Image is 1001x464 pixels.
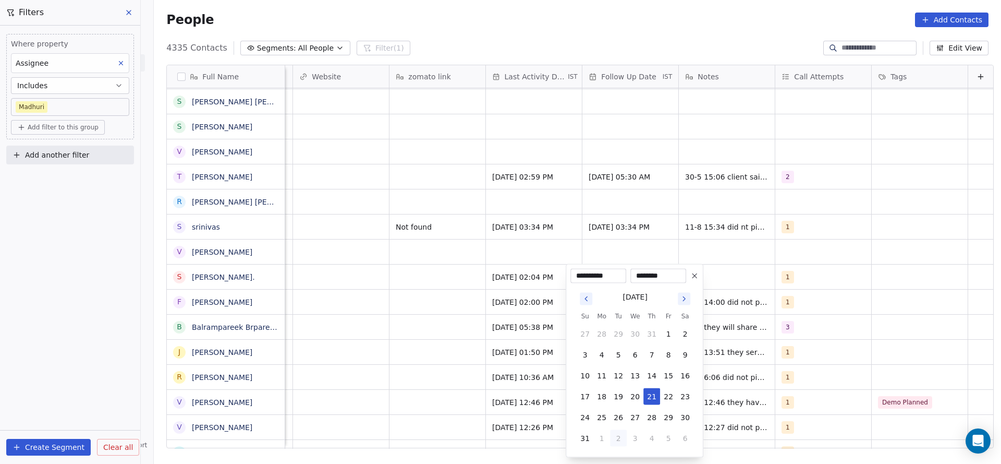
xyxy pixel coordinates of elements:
button: 1 [660,326,677,342]
button: 12 [610,367,627,384]
button: 27 [627,409,643,426]
th: Friday [660,311,677,322]
button: 18 [593,388,610,405]
button: 29 [660,409,677,426]
button: 27 [577,326,593,342]
button: 7 [643,347,660,363]
button: Go to previous month [579,292,593,306]
button: 19 [610,388,627,405]
th: Saturday [677,311,693,322]
button: 28 [643,409,660,426]
button: 17 [577,388,593,405]
button: 31 [577,430,593,447]
button: 2 [677,326,693,342]
button: 26 [610,409,627,426]
button: 5 [660,430,677,447]
button: 4 [643,430,660,447]
button: 5 [610,347,627,363]
button: 8 [660,347,677,363]
button: 31 [643,326,660,342]
th: Thursday [643,311,660,322]
button: 22 [660,388,677,405]
button: 4 [593,347,610,363]
button: 28 [593,326,610,342]
button: 16 [677,367,693,384]
th: Sunday [577,311,593,322]
button: 24 [577,409,593,426]
button: 20 [627,388,643,405]
button: 6 [677,430,693,447]
button: 3 [577,347,593,363]
button: 9 [677,347,693,363]
button: 11 [593,367,610,384]
button: 21 [643,388,660,405]
button: 14 [643,367,660,384]
button: 15 [660,367,677,384]
button: Go to next month [677,292,691,306]
th: Tuesday [610,311,627,322]
button: 2 [610,430,627,447]
button: 30 [627,326,643,342]
button: 6 [627,347,643,363]
button: 13 [627,367,643,384]
button: 29 [610,326,627,342]
button: 25 [593,409,610,426]
th: Wednesday [627,311,643,322]
div: [DATE] [623,292,648,303]
button: 23 [677,388,693,405]
button: 10 [577,367,593,384]
th: Monday [593,311,610,322]
button: 30 [677,409,693,426]
button: 1 [593,430,610,447]
button: 3 [627,430,643,447]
